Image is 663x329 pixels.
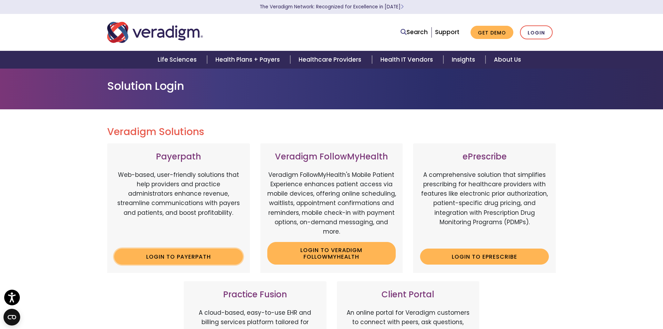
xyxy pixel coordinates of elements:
[114,152,243,162] h3: Payerpath
[401,3,404,10] span: Learn More
[420,152,549,162] h3: ePrescribe
[471,26,513,39] a: Get Demo
[443,51,486,69] a: Insights
[191,290,319,300] h3: Practice Fusion
[372,51,443,69] a: Health IT Vendors
[344,290,473,300] h3: Client Portal
[290,51,372,69] a: Healthcare Providers
[260,3,404,10] a: The Veradigm Network: Recognized for Excellence in [DATE]Learn More
[420,249,549,265] a: Login to ePrescribe
[107,79,556,93] h1: Solution Login
[520,25,553,40] a: Login
[107,126,556,138] h2: Veradigm Solutions
[420,170,549,243] p: A comprehensive solution that simplifies prescribing for healthcare providers with features like ...
[107,21,203,44] img: Veradigm logo
[267,152,396,162] h3: Veradigm FollowMyHealth
[3,309,20,326] button: Open CMP widget
[435,28,459,36] a: Support
[267,170,396,236] p: Veradigm FollowMyHealth's Mobile Patient Experience enhances patient access via mobile devices, o...
[149,51,207,69] a: Life Sciences
[114,249,243,265] a: Login to Payerpath
[486,51,529,69] a: About Us
[114,170,243,243] p: Web-based, user-friendly solutions that help providers and practice administrators enhance revenu...
[207,51,290,69] a: Health Plans + Payers
[267,242,396,265] a: Login to Veradigm FollowMyHealth
[401,28,428,37] a: Search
